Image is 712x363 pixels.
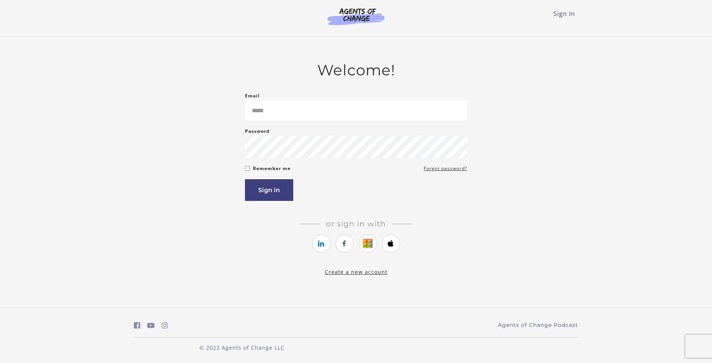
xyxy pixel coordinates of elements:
[319,8,393,25] img: Agents of Change Logo
[359,234,377,253] a: https://courses.thinkific.com/users/auth/google?ss%5Breferral%5D=&ss%5Buser_return_to%5D=&ss%5Bvi...
[325,268,388,275] a: Create a new account
[253,164,291,173] label: Remember me
[245,91,260,100] label: Email
[312,234,331,253] a: https://courses.thinkific.com/users/auth/linkedin?ss%5Breferral%5D=&ss%5Buser_return_to%5D=&ss%5B...
[147,320,155,331] a: https://www.youtube.com/c/AgentsofChangeTestPrepbyMeaganMitchell (Open in a new window)
[245,127,270,136] label: Password
[147,322,155,329] i: https://www.youtube.com/c/AgentsofChangeTestPrepbyMeaganMitchell (Open in a new window)
[320,219,392,228] span: Or sign in with
[498,321,578,329] a: Agents of Change Podcast
[553,10,575,18] a: Sign In
[245,179,293,201] button: Sign in
[162,320,168,331] a: https://www.instagram.com/agentsofchangeprep/ (Open in a new window)
[134,320,140,331] a: https://www.facebook.com/groups/aswbtestprep (Open in a new window)
[134,322,140,329] i: https://www.facebook.com/groups/aswbtestprep (Open in a new window)
[382,234,400,253] a: https://courses.thinkific.com/users/auth/apple?ss%5Breferral%5D=&ss%5Buser_return_to%5D=&ss%5Bvis...
[162,322,168,329] i: https://www.instagram.com/agentsofchangeprep/ (Open in a new window)
[245,61,467,79] h2: Welcome!
[134,344,350,352] p: © 2022 Agents of Change LLC
[424,164,467,173] a: Forgot password?
[335,234,354,253] a: https://courses.thinkific.com/users/auth/facebook?ss%5Breferral%5D=&ss%5Buser_return_to%5D=&ss%5B...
